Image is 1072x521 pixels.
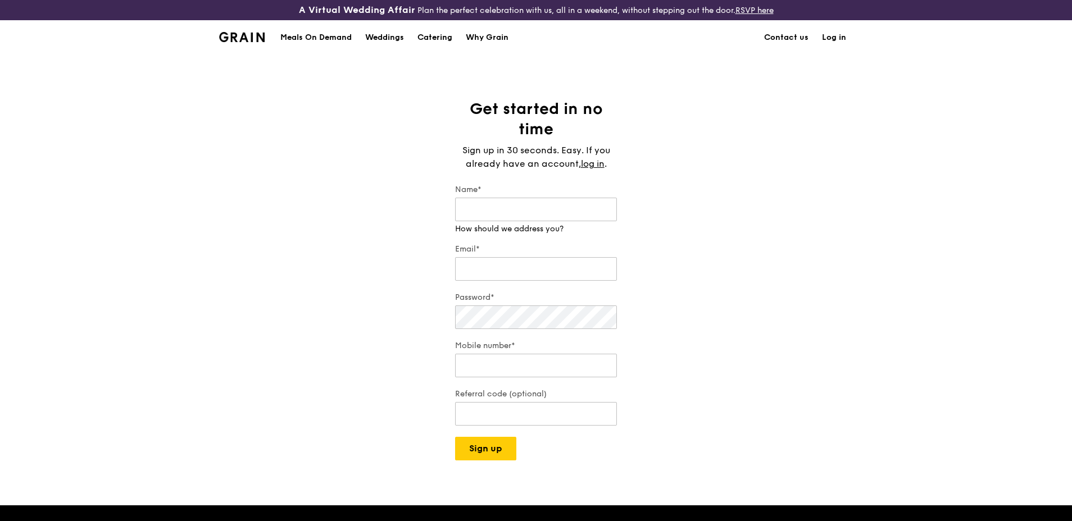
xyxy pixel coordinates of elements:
a: Weddings [358,21,411,54]
h3: A Virtual Wedding Affair [299,4,415,16]
h1: Get started in no time [455,99,617,139]
label: Password* [455,292,617,303]
a: RSVP here [735,6,774,15]
div: Plan the perfect celebration with us, all in a weekend, without stepping out the door. [212,4,860,16]
button: Sign up [455,437,516,460]
a: Contact us [757,21,815,54]
label: Mobile number* [455,340,617,351]
div: How should we address you? [455,223,617,235]
a: Log in [815,21,853,54]
div: Meals On Demand [280,21,352,54]
div: Why Grain [466,21,508,54]
span: . [605,158,607,169]
a: Catering [411,21,459,54]
img: Grain [219,32,265,42]
label: Name* [455,184,617,195]
a: Why Grain [459,21,515,54]
a: GrainGrain [219,20,265,53]
span: Sign up in 30 seconds. Easy. If you already have an account, [462,145,610,169]
label: Referral code (optional) [455,389,617,400]
a: log in [581,157,605,171]
div: Catering [417,21,452,54]
div: Weddings [365,21,404,54]
label: Email* [455,244,617,255]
